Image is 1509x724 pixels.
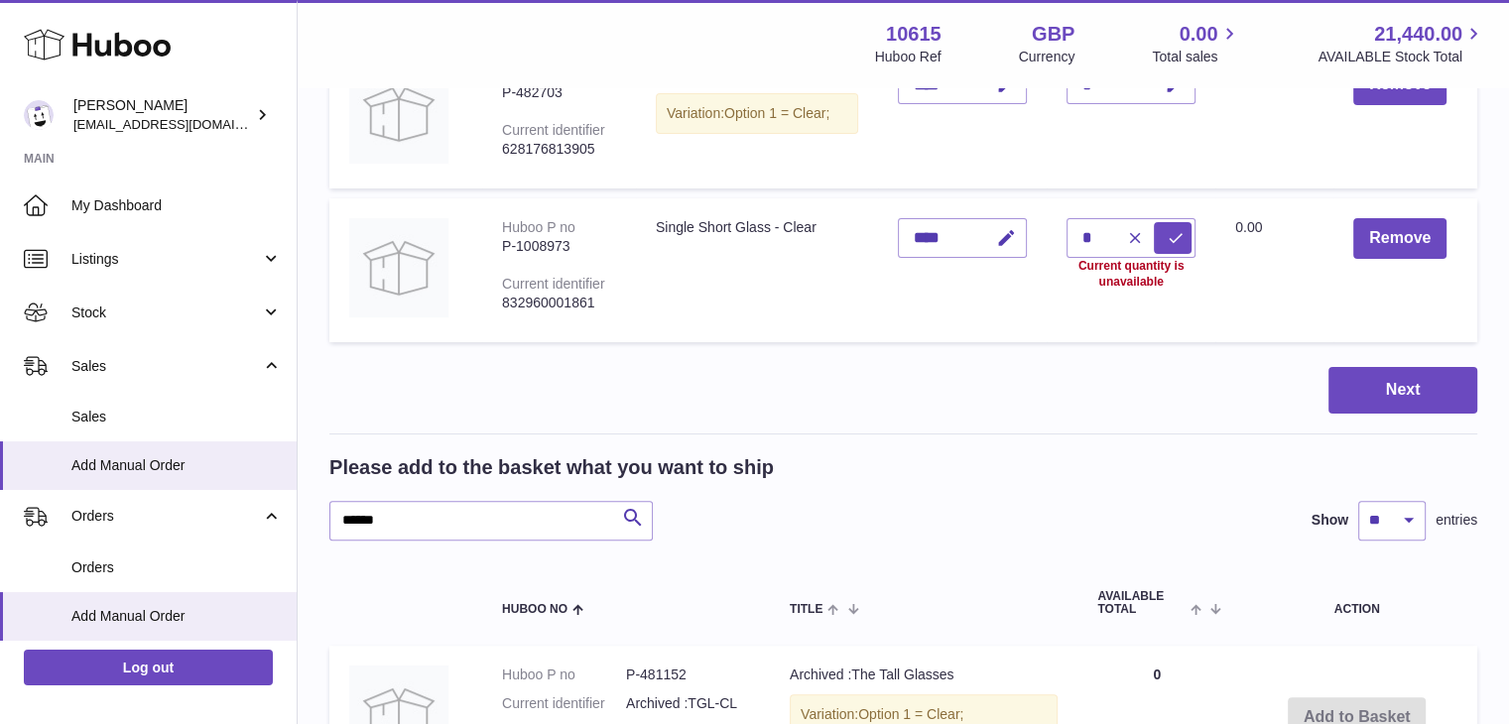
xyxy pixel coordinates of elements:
div: Huboo P no [502,219,575,235]
span: Option 1 = Clear; [858,706,963,722]
td: Single Short Glass - Clear [636,198,878,342]
label: Show [1312,511,1348,530]
span: Add Manual Order [71,607,282,626]
a: 21,440.00 AVAILABLE Stock Total [1318,21,1485,66]
span: 0.00 [1180,21,1218,48]
span: Option 1 = Clear; [724,105,829,121]
div: 832960001861 [502,294,616,312]
span: 0.00 [1235,219,1262,235]
th: Action [1236,570,1477,636]
span: 21,440.00 [1374,21,1462,48]
dd: P-481152 [626,665,750,684]
span: Listings [71,250,261,269]
button: Next [1328,367,1477,414]
div: Current quantity is unavailable [1067,258,1195,290]
div: P-1008973 [502,237,616,256]
span: Sales [71,408,282,426]
span: Huboo no [502,603,567,616]
a: 0.00 Total sales [1152,21,1240,66]
span: AVAILABLE Stock Total [1318,48,1485,66]
div: Currency [1019,48,1075,66]
span: Total sales [1152,48,1240,66]
img: Single Short Glass - Clear [349,218,448,317]
span: Title [790,603,822,616]
h2: Please add to the basket what you want to ship [329,454,774,481]
strong: 10615 [886,21,942,48]
dd: Archived :TGL-CL [626,694,750,713]
span: Add Manual Order [71,456,282,475]
div: [PERSON_NAME] [73,96,252,134]
div: Current identifier [502,122,605,138]
span: entries [1436,511,1477,530]
div: P-482703 [502,83,616,102]
span: [EMAIL_ADDRESS][DOMAIN_NAME] [73,116,292,132]
div: Current identifier [502,276,605,292]
span: Orders [71,558,282,577]
img: fulfillment@fable.com [24,100,54,130]
strong: GBP [1032,21,1074,48]
span: AVAILABLE Total [1097,590,1186,616]
span: Stock [71,303,261,322]
dt: Huboo P no [502,665,626,684]
span: Orders [71,507,261,526]
img: The Tall Glasses Clear [349,64,448,164]
td: The Tall Glasses Clear [636,45,878,188]
div: Variation: [656,93,858,134]
div: 628176813905 [502,140,616,159]
div: Huboo Ref [875,48,942,66]
span: Sales [71,357,261,376]
button: Remove [1353,218,1446,259]
a: Log out [24,650,273,685]
span: My Dashboard [71,196,282,215]
dt: Current identifier [502,694,626,713]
